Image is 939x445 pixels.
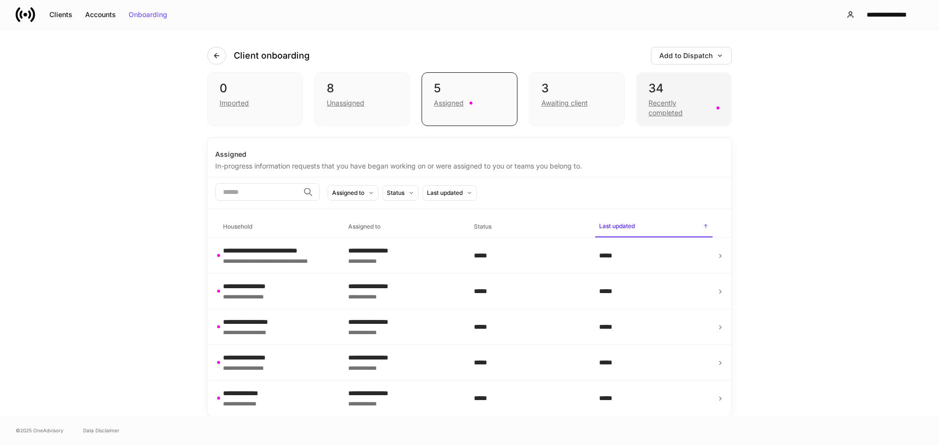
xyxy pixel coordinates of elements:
[327,81,398,96] div: 8
[427,188,463,197] div: Last updated
[49,11,72,18] div: Clients
[220,98,249,108] div: Imported
[599,221,635,231] h6: Last updated
[85,11,116,18] div: Accounts
[474,222,492,231] h6: Status
[470,217,587,237] span: Status
[328,185,379,201] button: Assigned to
[434,81,505,96] div: 5
[122,7,174,22] button: Onboarding
[387,188,404,197] div: Status
[215,149,724,159] div: Assigned
[43,7,79,22] button: Clients
[648,81,719,96] div: 34
[207,72,303,126] div: 0Imported
[129,11,167,18] div: Onboarding
[541,81,612,96] div: 3
[348,222,380,231] h6: Assigned to
[223,222,252,231] h6: Household
[651,47,732,64] button: Add to Dispatch
[422,72,517,126] div: 5Assigned
[423,185,477,201] button: Last updated
[332,188,364,197] div: Assigned to
[83,426,119,434] a: Data Disclaimer
[636,72,732,126] div: 34Recently completed
[648,98,711,118] div: Recently completed
[219,217,336,237] span: Household
[529,72,625,126] div: 3Awaiting client
[16,426,64,434] span: © 2025 OneAdvisory
[215,159,724,171] div: In-progress information requests that you have began working on or were assigned to you or teams ...
[220,81,291,96] div: 0
[314,72,410,126] div: 8Unassigned
[327,98,364,108] div: Unassigned
[344,217,462,237] span: Assigned to
[382,185,419,201] button: Status
[659,52,723,59] div: Add to Dispatch
[434,98,464,108] div: Assigned
[234,50,310,62] h4: Client onboarding
[595,216,713,237] span: Last updated
[541,98,588,108] div: Awaiting client
[79,7,122,22] button: Accounts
